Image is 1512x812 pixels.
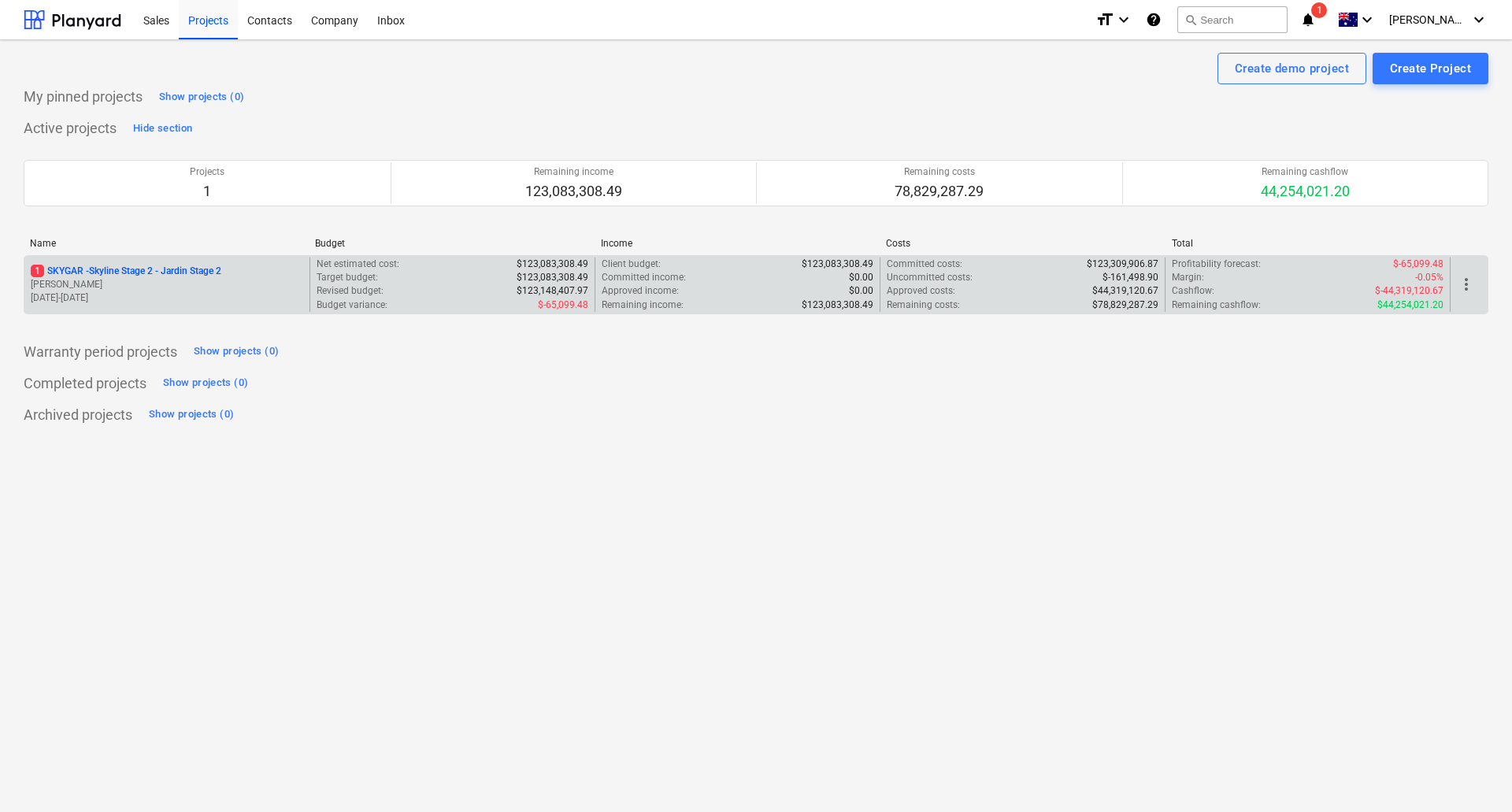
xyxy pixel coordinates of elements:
[1217,53,1366,84] button: Create demo project
[895,165,984,179] p: Remaining costs
[155,84,248,109] button: Show projects (0)
[1092,284,1158,298] p: $44,319,120.67
[601,238,873,249] div: Income
[887,258,962,271] p: Committed costs :
[31,265,44,277] span: 1
[1393,258,1443,271] p: $-65,099.48
[1087,258,1158,271] p: $123,309,906.87
[159,88,244,106] div: Show projects (0)
[24,406,132,425] p: Archived projects
[802,258,873,271] p: $123,083,308.49
[1311,2,1327,18] span: 1
[24,374,146,393] p: Completed projects
[190,165,224,179] p: Projects
[1114,10,1133,29] i: keyboard_arrow_down
[1390,58,1471,79] div: Create Project
[24,87,143,106] p: My pinned projects
[887,298,960,312] p: Remaining costs :
[317,271,378,284] p: Target budget :
[31,265,221,278] p: SKYGAR - Skyline Stage 2 - Jardin Stage 2
[317,284,384,298] p: Revised budget :
[1235,58,1349,79] div: Create demo project
[129,116,196,141] button: Hide section
[1172,271,1204,284] p: Margin :
[194,343,279,361] div: Show projects (0)
[1177,6,1288,33] button: Search
[1184,13,1197,26] span: search
[1102,271,1158,284] p: $-161,498.90
[602,298,684,312] p: Remaining income :
[1375,284,1443,298] p: $-44,319,120.67
[24,343,177,362] p: Warranty period projects
[538,298,588,312] p: $-65,099.48
[1469,10,1488,29] i: keyboard_arrow_down
[602,271,686,284] p: Committed income :
[525,165,622,179] p: Remaining income
[895,182,984,201] p: 78,829,287.29
[849,271,873,284] p: $0.00
[1146,10,1162,29] i: Knowledge base
[1172,238,1444,249] div: Total
[517,271,588,284] p: $123,083,308.49
[1300,10,1316,29] i: notifications
[31,278,303,291] p: [PERSON_NAME]
[30,238,302,249] div: Name
[1172,258,1261,271] p: Profitability forecast :
[602,284,679,298] p: Approved income :
[517,284,588,298] p: $123,148,407.97
[1261,182,1350,201] p: 44,254,021.20
[517,258,588,271] p: $123,083,308.49
[525,182,622,201] p: 123,083,308.49
[1095,10,1114,29] i: format_size
[24,119,117,138] p: Active projects
[163,374,248,392] div: Show projects (0)
[1358,10,1377,29] i: keyboard_arrow_down
[1415,271,1443,284] p: -0.05%
[849,284,873,298] p: $0.00
[190,339,283,365] button: Show projects (0)
[1433,736,1512,812] iframe: Chat Widget
[1457,275,1476,294] span: more_vert
[133,120,192,138] div: Hide section
[887,271,973,284] p: Uncommitted costs :
[1172,298,1261,312] p: Remaining cashflow :
[317,258,399,271] p: Net estimated cost :
[887,284,955,298] p: Approved costs :
[1389,13,1468,26] span: [PERSON_NAME]
[602,258,661,271] p: Client budget :
[149,406,234,424] div: Show projects (0)
[886,238,1158,249] div: Costs
[1373,53,1488,84] button: Create Project
[145,402,238,428] button: Show projects (0)
[31,291,303,305] p: [DATE] - [DATE]
[1261,165,1350,179] p: Remaining cashflow
[159,371,252,396] button: Show projects (0)
[31,265,303,305] div: 1SKYGAR -Skyline Stage 2 - Jardin Stage 2[PERSON_NAME][DATE]-[DATE]
[190,182,224,201] p: 1
[1092,298,1158,312] p: $78,829,287.29
[317,298,387,312] p: Budget variance :
[802,298,873,312] p: $123,083,308.49
[1172,284,1214,298] p: Cashflow :
[315,238,587,249] div: Budget
[1377,298,1443,312] p: $44,254,021.20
